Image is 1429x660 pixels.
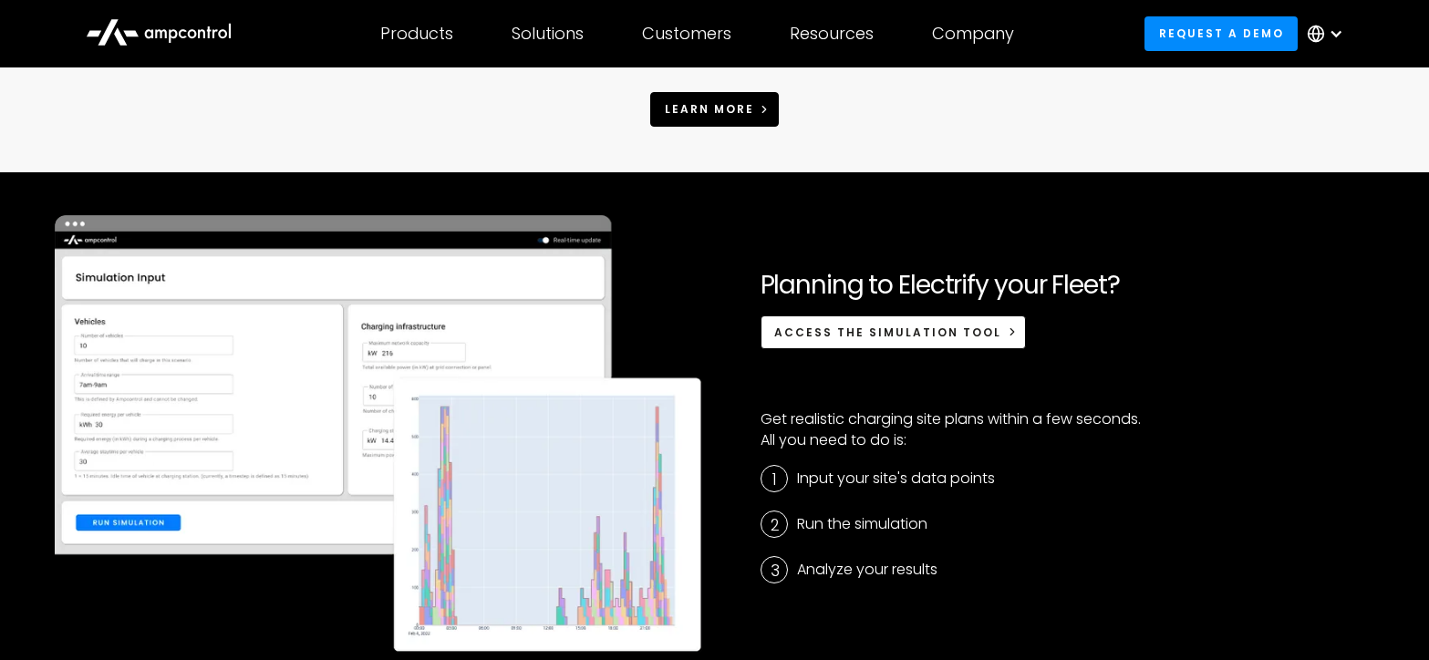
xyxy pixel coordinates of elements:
div: 2 [761,511,789,539]
span: Access the simulation tool [774,325,1001,340]
p: Get realistic charging site plans within a few seconds. All you need to do is: [761,409,1339,450]
div: Solutions [512,24,584,44]
div: Products [380,24,453,44]
div: Company [932,24,1014,44]
div: Resources [790,24,874,44]
div: 3 [761,557,789,584]
a: Request a demo [1144,16,1298,50]
div: Input your site's data points [797,469,995,489]
a: Access the simulation tool [761,315,1027,349]
div: 1 [761,466,789,493]
div: Customers [642,24,731,44]
h2: Planning to Electrify your Fleet? [761,270,1339,301]
div: Run the simulation [797,514,927,534]
span: learn more [665,101,754,117]
img: realistic charging site plans [55,215,706,657]
a: learn more [650,92,779,126]
div: Analyze your results [797,560,937,580]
